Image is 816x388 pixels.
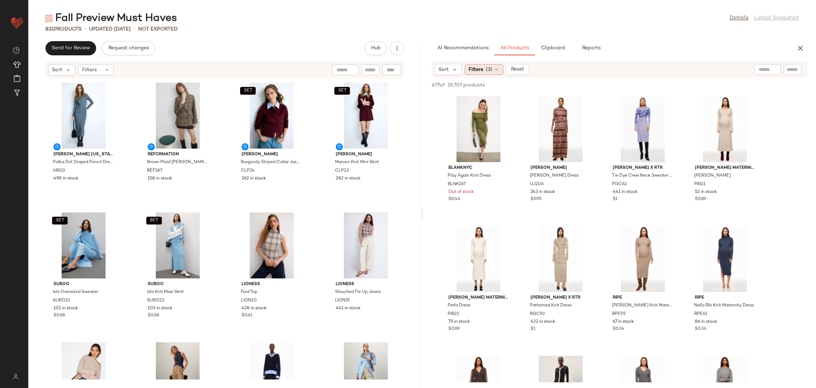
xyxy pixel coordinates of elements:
[51,45,90,51] span: Send for Review
[242,151,302,158] span: [PERSON_NAME]
[148,281,208,288] span: Suboo
[694,181,705,188] span: PIB21
[448,196,460,203] span: $0.44
[694,311,707,317] span: RPE61
[607,226,679,292] img: RPE59.jpg
[437,45,489,51] span: AI Recommendations
[612,303,672,309] span: [PERSON_NAME] Knit Maternity Dress
[335,289,381,295] span: Slouched Tie Up Jeans
[13,47,20,54] img: svg%3e
[142,212,214,278] img: SUBO23.jpg
[448,165,509,171] span: BLANKNYC
[694,173,731,179] span: [PERSON_NAME]
[53,312,65,319] span: $0.68
[531,189,555,195] span: 243 in stock
[330,83,402,149] img: CLP23.jpg
[147,168,162,174] span: REF187
[613,326,624,332] span: $0.34
[52,217,68,225] button: SET
[525,96,596,162] img: UJ206.jpg
[612,311,625,317] span: RPE59
[148,312,159,319] span: $0.68
[448,326,460,332] span: $0.89
[241,159,301,166] span: Burgundy Striped Collar Jacket
[48,212,119,278] img: SUBO22.jpg
[242,176,266,182] span: 362 in stock
[336,151,396,158] span: [PERSON_NAME]
[8,374,22,379] img: svg%3e
[530,311,545,317] span: RGC93
[531,319,555,325] span: 422 in stock
[448,303,470,309] span: Perla Dress
[695,196,706,203] span: $0.89
[142,83,214,149] img: REF187.jpg
[241,298,257,304] span: LION20
[134,25,135,33] span: •
[148,151,208,158] span: Reformation
[149,218,158,223] span: SET
[330,212,402,278] img: LION19.jpg
[236,212,307,278] img: LION20.jpg
[531,165,591,171] span: [PERSON_NAME]
[335,168,349,174] span: CLP23
[45,11,177,26] div: Fall Preview Must Haves
[540,45,565,51] span: Clipboard
[443,96,514,162] img: BLNK167.jpg
[695,165,755,171] span: [PERSON_NAME] MATERNITY
[336,305,361,312] span: 441 in stock
[53,168,65,174] span: ARI10
[448,181,466,188] span: BLNK167
[448,189,474,195] span: Out of stock
[448,82,485,89] span: 19,707 products
[240,87,256,95] button: SET
[242,281,302,288] span: Lioness
[52,66,62,74] span: Sort
[10,16,24,30] img: heart_red.DM2ytmEG.svg
[102,41,155,55] button: Request changes
[89,26,131,33] p: updated [DATE]
[448,295,509,301] span: [PERSON_NAME] MATERNITY
[607,96,679,162] img: PGC62.jpg
[613,319,634,325] span: 67 in stock
[147,289,184,295] span: Isla Knit Maxi Skirt
[695,189,717,195] span: 52 in stock
[244,88,253,93] span: SET
[695,326,707,332] span: $0.34
[147,159,207,166] span: Brown Plaid [PERSON_NAME]
[486,66,492,73] span: (3)
[53,298,70,304] span: SUBO22
[138,26,178,33] p: Not Exported
[506,64,529,75] button: Reset
[241,289,257,295] span: Ford Top
[510,67,524,72] span: Reset
[448,173,491,179] span: Play Again Knit Dress
[336,176,361,182] span: 282 in stock
[334,87,350,95] button: SET
[335,298,350,304] span: LION19
[53,281,114,288] span: Suboo
[500,45,529,51] span: All Products
[53,289,98,295] span: Isla Oversized Sweater
[694,303,754,309] span: Nella Rib Knit Maternity Dress
[530,303,572,309] span: Patterned Knit Dress
[53,305,78,312] span: 101 in stock
[53,159,113,166] span: Polka Dot Draped Pencil Dress
[530,173,579,179] span: [PERSON_NAME] Dress
[45,15,52,22] img: svg%3e
[45,27,54,32] span: 831
[53,151,114,158] span: [PERSON_NAME] [US_STATE]
[241,168,255,174] span: CLP24
[335,159,379,166] span: Maroon Knit Mini Skirt
[242,305,267,312] span: 428 in stock
[336,281,396,288] span: Lioness
[338,88,346,93] span: SET
[448,311,459,317] span: PIB22
[613,295,673,301] span: ripe
[531,295,591,301] span: [PERSON_NAME] x RTR
[530,181,544,188] span: UJ206
[689,96,761,162] img: PIB21.jpg
[364,41,387,55] button: Hub
[108,45,149,51] span: Request changes
[236,83,307,149] img: CLP24.jpg
[371,45,381,51] span: Hub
